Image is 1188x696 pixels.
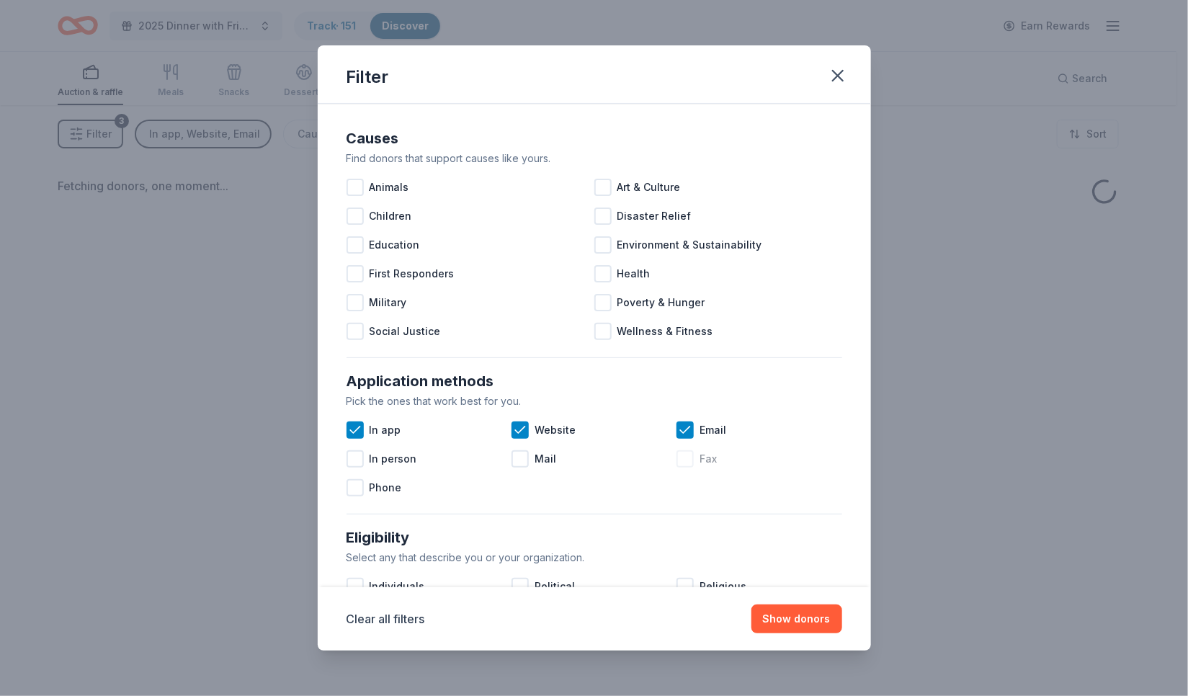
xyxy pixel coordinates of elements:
[347,549,842,566] div: Select any that describe you or your organization.
[535,578,575,595] span: Political
[700,421,726,439] span: Email
[347,526,842,549] div: Eligibility
[370,450,417,468] span: In person
[370,208,412,225] span: Children
[370,479,402,496] span: Phone
[751,604,842,633] button: Show donors
[370,179,409,196] span: Animals
[347,370,842,393] div: Application methods
[617,323,713,340] span: Wellness & Fitness
[370,578,425,595] span: Individuals
[347,393,842,410] div: Pick the ones that work best for you.
[370,236,420,254] span: Education
[700,578,746,595] span: Religious
[617,236,762,254] span: Environment & Sustainability
[617,179,681,196] span: Art & Culture
[617,265,651,282] span: Health
[535,450,556,468] span: Mail
[370,323,441,340] span: Social Justice
[347,150,842,167] div: Find donors that support causes like yours.
[347,127,842,150] div: Causes
[617,294,705,311] span: Poverty & Hunger
[347,610,425,628] button: Clear all filters
[370,294,407,311] span: Military
[347,66,389,89] div: Filter
[370,421,401,439] span: In app
[370,265,455,282] span: First Responders
[535,421,576,439] span: Website
[617,208,692,225] span: Disaster Relief
[700,450,717,468] span: Fax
